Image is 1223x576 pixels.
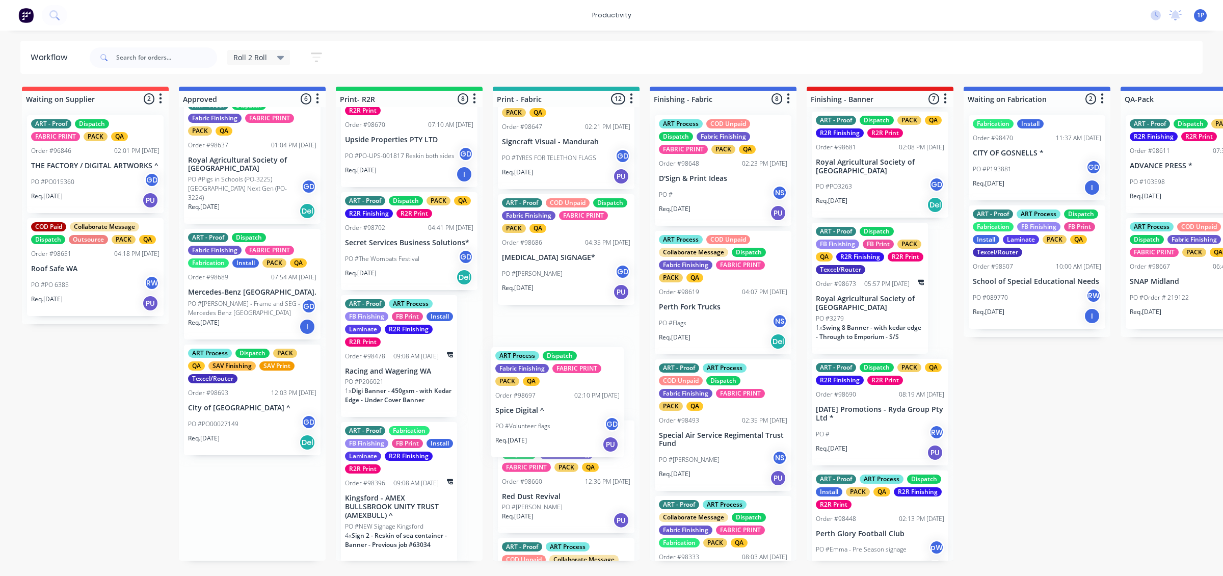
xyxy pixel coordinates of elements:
[233,52,267,63] span: Roll 2 Roll
[18,8,34,23] img: Factory
[587,8,636,23] div: productivity
[31,51,72,64] div: Workflow
[1197,11,1204,20] span: 1P
[116,47,217,68] input: Search for orders...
